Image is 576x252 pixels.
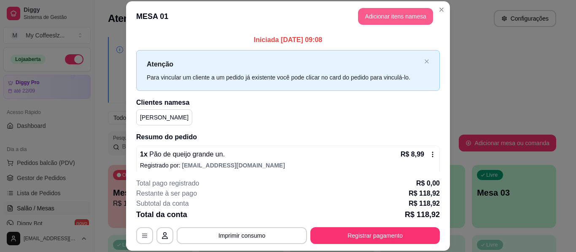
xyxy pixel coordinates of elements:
span: [EMAIL_ADDRESS][DOMAIN_NAME] [182,162,285,169]
p: Iniciada [DATE] 09:08 [136,35,440,45]
button: Close [435,3,448,16]
span: Pão de queijo grande un. [148,151,225,158]
h2: Clientes na mesa [136,98,440,108]
button: Imprimir consumo [177,227,307,244]
p: Atenção [147,59,421,69]
p: Total da conta [136,209,187,220]
p: Registrado por: [140,161,436,170]
button: Adicionar itens namesa [358,8,433,25]
p: R$ 8,99 [401,149,424,159]
p: R$ 0,00 [416,178,440,188]
p: R$ 118,92 [405,209,440,220]
p: Restante à ser pago [136,188,197,199]
h2: Resumo do pedido [136,132,440,142]
button: Registrar pagamento [310,227,440,244]
div: Para vincular um cliente a um pedido já existente você pode clicar no card do pedido para vinculá... [147,73,421,82]
p: Total pago registrado [136,178,199,188]
button: close [424,59,429,64]
p: R$ 118,92 [409,199,440,209]
p: 1 x [140,149,225,159]
p: Subtotal da conta [136,199,189,209]
p: [PERSON_NAME] [140,113,188,122]
p: R$ 118,92 [409,188,440,199]
header: MESA 01 [126,1,450,32]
